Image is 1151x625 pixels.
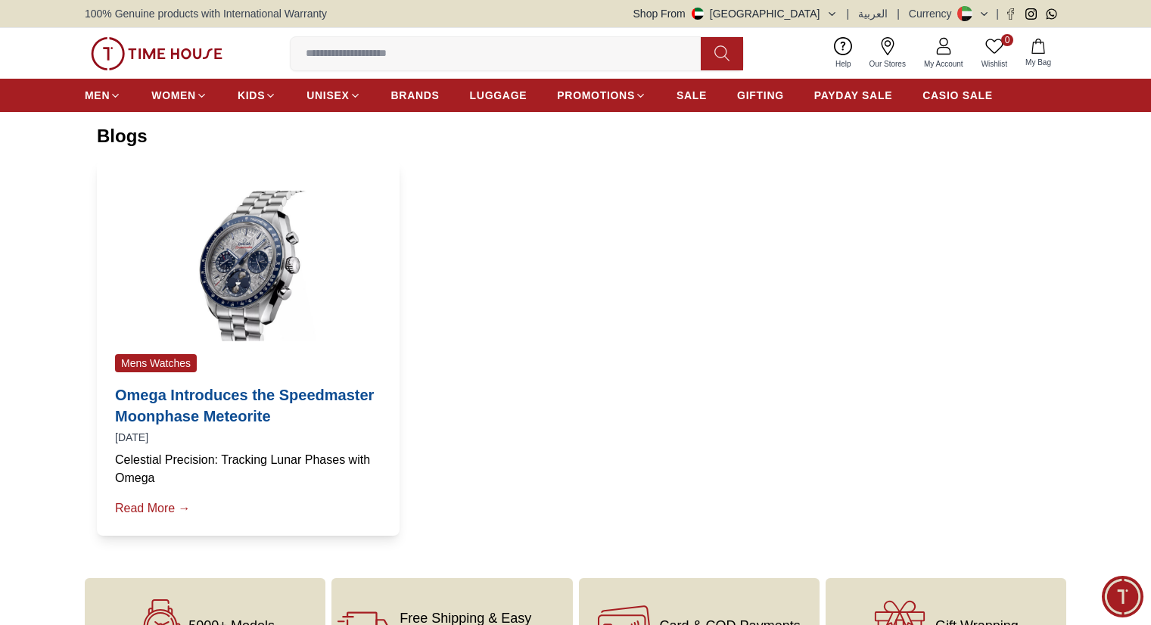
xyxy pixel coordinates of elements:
[829,58,857,70] span: Help
[115,451,381,487] div: Celestial Precision: Tracking Lunar Phases with Omega
[115,356,197,369] a: Mens Watches
[1102,576,1143,617] div: Chat Widget
[1001,34,1013,46] span: 0
[847,6,850,21] span: |
[826,34,860,73] a: Help
[306,88,349,103] span: UNISEX
[677,88,707,103] span: SALE
[922,82,993,109] a: CASIO SALE
[391,82,440,109] a: BRANDS
[918,58,969,70] span: My Account
[85,82,121,109] a: MEN
[557,88,635,103] span: PROMOTIONS
[97,124,1054,148] h4: Blogs
[1005,8,1016,20] a: Facebook
[996,6,999,21] span: |
[1016,36,1060,71] button: My Bag
[1046,8,1057,20] a: Whatsapp
[306,82,360,109] a: UNISEX
[1019,57,1057,68] span: My Bag
[151,82,207,109] a: WOMEN
[85,6,327,21] span: 100% Genuine products with International Warranty
[858,6,888,21] button: العربية
[470,88,527,103] span: LUGGAGE
[677,82,707,109] a: SALE
[692,8,704,20] img: United Arab Emirates
[91,37,222,70] img: ...
[909,6,958,21] div: Currency
[85,88,110,103] span: MEN
[863,58,912,70] span: Our Stores
[633,6,838,21] button: Shop From[GEOGRAPHIC_DATA]
[115,431,148,443] span: [DATE]
[238,82,276,109] a: KIDS
[1025,8,1037,20] a: Instagram
[814,88,892,103] span: PAYDAY SALE
[922,88,993,103] span: CASIO SALE
[972,34,1016,73] a: 0Wishlist
[737,82,784,109] a: GIFTING
[391,88,440,103] span: BRANDS
[470,82,527,109] a: LUGGAGE
[115,384,381,427] a: Omega Introduces the Speedmaster Moonphase Meteorite
[737,88,784,103] span: GIFTING
[814,82,892,109] a: PAYDAY SALE
[557,82,646,109] a: PROMOTIONS
[860,34,915,73] a: Our Stores
[115,499,381,518] a: Read More →
[151,88,196,103] span: WOMEN
[238,88,265,103] span: KIDS
[975,58,1013,70] span: Wishlist
[115,191,381,342] img: Omega Introduces the Speedmaster Moonphase Meteorite
[115,354,197,372] span: Mens Watches
[897,6,900,21] span: |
